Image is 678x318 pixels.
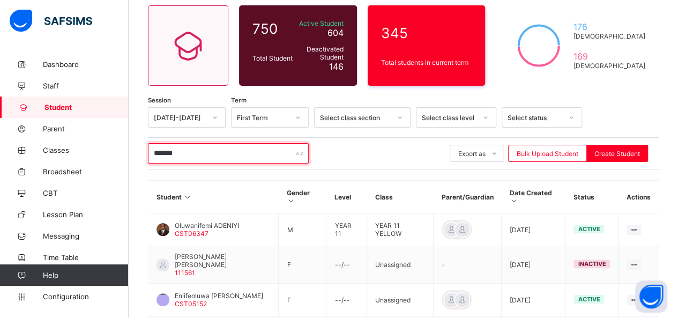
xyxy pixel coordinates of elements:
[578,295,600,303] span: active
[327,27,344,38] span: 604
[237,114,289,122] div: First Term
[565,181,619,213] th: Status
[183,193,192,201] i: Sort in Ascending Order
[502,284,565,316] td: [DATE]
[594,150,640,158] span: Create Student
[175,269,195,277] span: 111561
[367,213,434,246] td: YEAR 11 YELLOW
[43,271,128,279] span: Help
[422,114,476,122] div: Select class level
[329,61,344,72] span: 146
[502,246,565,284] td: [DATE]
[231,97,247,104] span: Term
[502,213,565,246] td: [DATE]
[573,62,645,70] span: [DEMOGRAPHIC_DATA]
[326,284,367,316] td: --/--
[326,213,367,246] td: YEAR 11
[287,197,296,205] i: Sort in Ascending Order
[573,51,645,62] span: 169
[573,21,645,32] span: 176
[175,221,239,230] span: Oluwanifemi ADENIYI
[148,181,279,213] th: Student
[508,114,562,122] div: Select status
[43,210,129,219] span: Lesson Plan
[43,146,129,154] span: Classes
[517,150,578,158] span: Bulk Upload Student
[326,246,367,284] td: --/--
[279,284,326,316] td: F
[43,292,128,301] span: Configuration
[381,58,472,66] span: Total students in current term
[175,292,263,300] span: Eniifeoluwa [PERSON_NAME]
[148,97,171,104] span: Session
[43,167,129,176] span: Broadsheet
[175,253,270,269] span: [PERSON_NAME] [PERSON_NAME]
[326,181,367,213] th: Level
[43,60,129,69] span: Dashboard
[10,10,92,32] img: safsims
[43,124,129,133] span: Parent
[619,181,659,213] th: Actions
[43,232,129,240] span: Messaging
[298,45,344,61] span: Deactivated Student
[44,103,129,112] span: Student
[320,114,391,122] div: Select class section
[298,19,344,27] span: Active Student
[381,25,472,41] span: 345
[578,225,600,233] span: active
[252,20,293,37] span: 750
[250,51,295,65] div: Total Student
[367,181,434,213] th: Class
[279,246,326,284] td: F
[175,300,207,308] span: CST05152
[175,230,208,238] span: CST06347
[367,284,434,316] td: Unassigned
[279,213,326,246] td: M
[458,150,486,158] span: Export as
[502,181,565,213] th: Date Created
[43,82,129,90] span: Staff
[43,189,129,197] span: CBT
[578,260,606,268] span: inactive
[635,280,667,313] button: Open asap
[510,197,519,205] i: Sort in Ascending Order
[367,246,434,284] td: Unassigned
[43,253,129,262] span: Time Table
[434,181,502,213] th: Parent/Guardian
[573,32,645,40] span: [DEMOGRAPHIC_DATA]
[279,181,326,213] th: Gender
[154,114,206,122] div: [DATE]-[DATE]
